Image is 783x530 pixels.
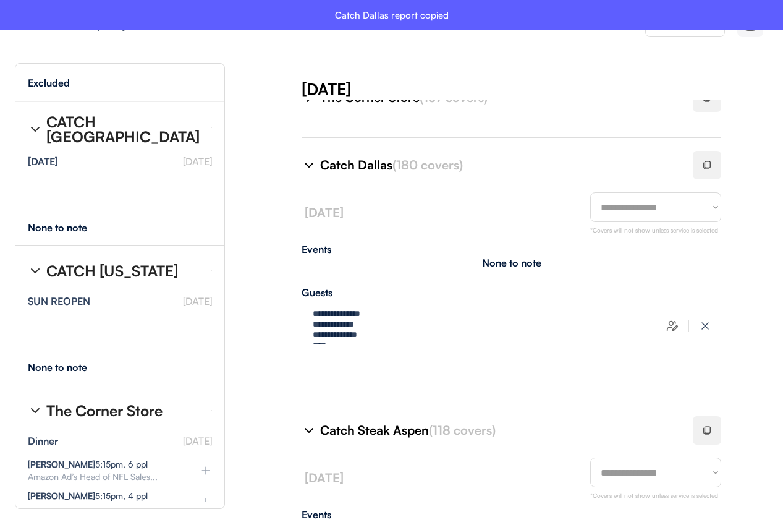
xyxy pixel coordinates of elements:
[46,403,163,418] div: The Corner Store
[28,492,148,500] div: 5:15pm, 4 ppl
[590,492,718,499] font: *Covers will not show unless service is selected
[666,320,679,332] img: users-edit.svg
[28,436,58,446] div: Dinner
[28,296,90,306] div: SUN REOPEN
[482,258,541,268] div: None to note
[699,320,711,332] img: x-close%20%283%29.svg
[302,78,783,100] div: [DATE]
[46,114,201,144] div: CATCH [GEOGRAPHIC_DATA]
[320,422,678,439] div: Catch Steak Aspen
[28,490,95,501] strong: [PERSON_NAME]
[302,288,721,297] div: Guests
[28,223,110,233] div: None to note
[28,263,43,278] img: chevron-right%20%281%29.svg
[28,459,95,469] strong: [PERSON_NAME]
[302,510,721,519] div: Events
[46,263,178,278] div: CATCH [US_STATE]
[200,496,212,508] img: plus%20%281%29.svg
[183,295,212,307] font: [DATE]
[183,155,212,168] font: [DATE]
[200,464,212,477] img: plus%20%281%29.svg
[28,472,180,481] div: Amazon Ad’s Head of NFL Sales...
[28,403,43,418] img: chevron-right%20%281%29.svg
[302,423,316,438] img: chevron-right%20%281%29.svg
[429,422,496,438] font: (118 covers)
[28,122,43,137] img: chevron-right%20%281%29.svg
[28,78,70,88] div: Excluded
[302,158,316,173] img: chevron-right%20%281%29.svg
[183,435,212,447] font: [DATE]
[305,470,344,485] font: [DATE]
[28,362,110,372] div: None to note
[320,156,678,174] div: Catch Dallas
[302,244,721,254] div: Events
[590,226,718,234] font: *Covers will not show unless service is selected
[392,157,463,173] font: (180 covers)
[28,460,148,469] div: 5:15pm, 6 ppl
[28,156,58,166] div: [DATE]
[305,205,344,220] font: [DATE]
